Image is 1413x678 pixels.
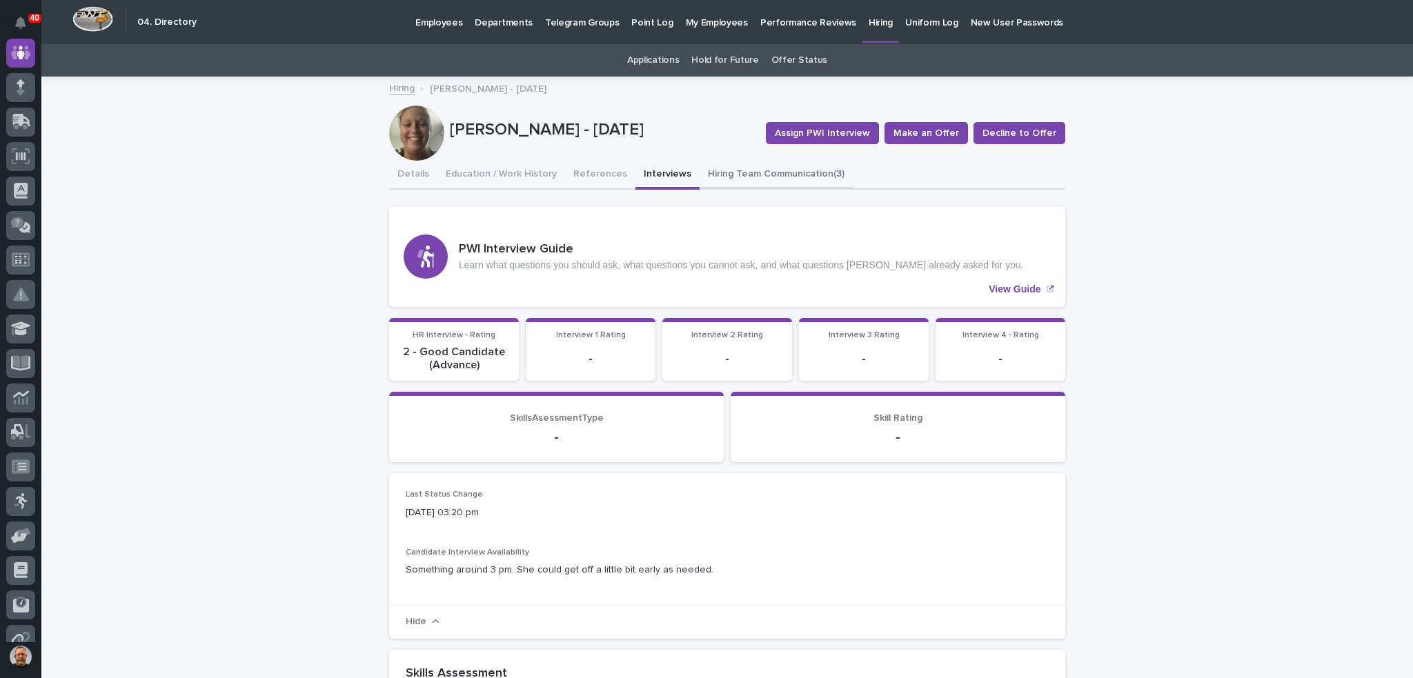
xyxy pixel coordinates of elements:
a: View Guide [389,206,1065,307]
p: - [807,352,920,366]
button: Assign PWI Interview [766,122,879,144]
span: Skill Rating [873,413,922,423]
span: Interview 1 Rating [556,331,626,339]
a: Hold for Future [691,44,758,77]
p: Something around 3 pm. She could get off a little bit early as needed. [406,563,1049,577]
p: - [747,429,1049,446]
button: Notifications [6,8,35,37]
span: Decline to Offer [982,126,1056,140]
p: View Guide [989,283,1040,295]
h3: PWI Interview Guide [459,242,1024,257]
button: Interviews [635,161,700,190]
p: 2 - Good Candidate (Advance) [397,346,511,372]
p: - [944,352,1057,366]
button: Hiring Team Communication (3) [700,161,853,190]
button: Make an Offer [885,122,968,144]
p: - [406,429,707,446]
p: - [671,352,784,366]
span: HR Interview - Rating [413,331,495,339]
p: [DATE] 03:20 pm [406,506,609,520]
button: users-avatar [6,642,35,671]
h2: 04. Directory [137,17,197,28]
button: References [565,161,635,190]
img: Workspace Logo [72,6,113,32]
a: Applications [627,44,679,77]
span: Last Status Change [406,490,483,499]
p: [PERSON_NAME] - [DATE] [430,80,546,95]
span: Interview 2 Rating [691,331,763,339]
div: Notifications40 [17,17,35,39]
p: [PERSON_NAME] - [DATE] [450,120,755,140]
span: Make an Offer [893,126,959,140]
span: Candidate Interview Availability [406,548,529,557]
p: - [534,352,647,366]
span: Interview 4 - Rating [962,331,1039,339]
span: SkillsAsessmentType [510,413,604,423]
p: 40 [30,13,39,23]
p: Learn what questions you should ask, what questions you cannot ask, and what questions [PERSON_NA... [459,259,1024,271]
span: Interview 3 Rating [829,331,900,339]
button: Education / Work History [437,161,565,190]
button: Decline to Offer [974,122,1065,144]
a: Offer Status [771,44,827,77]
a: Hiring [389,79,415,95]
button: Details [389,161,437,190]
span: Assign PWI Interview [775,126,870,140]
button: Hide [406,617,439,627]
